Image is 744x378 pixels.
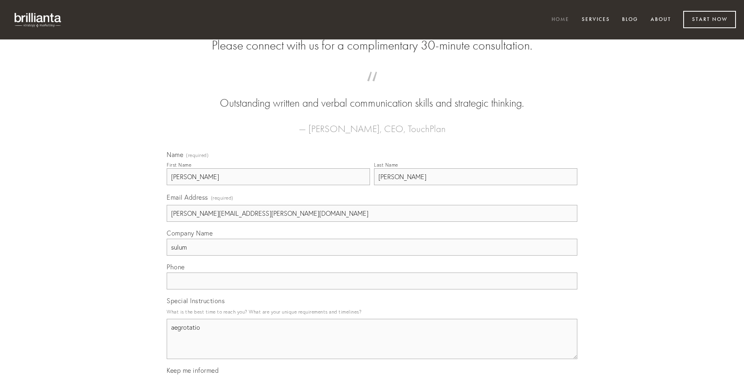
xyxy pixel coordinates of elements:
[167,38,577,53] h2: Please connect with us for a complimentary 30-minute consultation.
[167,297,225,305] span: Special Instructions
[180,111,564,137] figcaption: — [PERSON_NAME], CEO, TouchPlan
[167,151,183,159] span: Name
[167,319,577,359] textarea: aegrotatio
[167,162,191,168] div: First Name
[211,192,234,203] span: (required)
[8,8,68,31] img: brillianta - research, strategy, marketing
[180,80,564,95] span: “
[167,193,208,201] span: Email Address
[546,13,575,27] a: Home
[167,229,213,237] span: Company Name
[186,153,209,158] span: (required)
[167,306,577,317] p: What is the best time to reach you? What are your unique requirements and timelines?
[167,366,219,374] span: Keep me informed
[683,11,736,28] a: Start Now
[167,263,185,271] span: Phone
[180,80,564,111] blockquote: Outstanding written and verbal communication skills and strategic thinking.
[645,13,676,27] a: About
[577,13,615,27] a: Services
[374,162,398,168] div: Last Name
[617,13,643,27] a: Blog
